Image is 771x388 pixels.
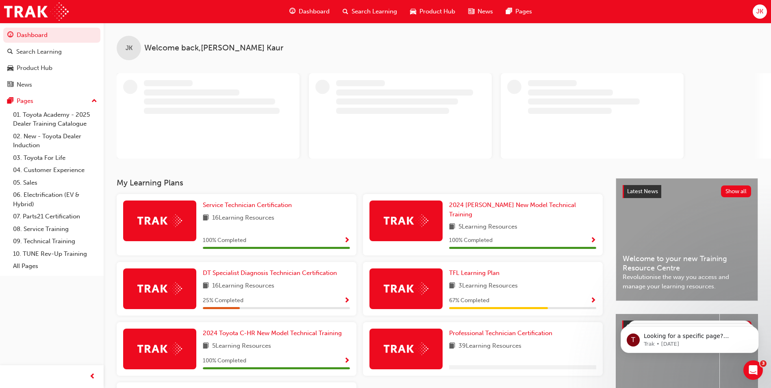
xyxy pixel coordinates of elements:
a: 2024 Toyota C-HR New Model Technical Training [203,329,345,338]
span: Dashboard [299,7,330,16]
a: 04. Customer Experience [10,164,100,177]
a: 2024 [PERSON_NAME] New Model Technical Training [449,201,596,219]
a: 05. Sales [10,177,100,189]
a: 03. Toyota For Life [10,152,100,164]
button: Pages [3,94,100,109]
a: 10. TUNE Rev-Up Training [10,248,100,260]
span: book-icon [449,222,455,232]
a: News [3,77,100,92]
span: Pages [515,7,532,16]
span: book-icon [449,341,455,351]
span: news-icon [468,7,474,17]
span: 3 [760,360,767,367]
span: up-icon [91,96,97,107]
a: guage-iconDashboard [283,3,336,20]
a: news-iconNews [462,3,500,20]
span: book-icon [203,341,209,351]
span: JK [756,7,763,16]
span: Show Progress [590,237,596,244]
a: 02. New - Toyota Dealer Induction [10,130,100,152]
span: 2024 [PERSON_NAME] New Model Technical Training [449,201,576,218]
a: search-iconSearch Learning [336,3,404,20]
span: 16 Learning Resources [212,281,274,291]
a: TFL Learning Plan [449,268,503,278]
img: Trak [384,214,428,227]
div: Search Learning [16,47,62,57]
span: DT Specialist Diagnosis Technician Certification [203,269,337,277]
span: News [478,7,493,16]
span: book-icon [449,281,455,291]
span: Show Progress [590,297,596,305]
button: Show Progress [590,235,596,246]
span: 16 Learning Resources [212,213,274,223]
span: pages-icon [506,7,512,17]
button: Show Progress [344,296,350,306]
span: 5 Learning Resources [458,222,517,232]
span: book-icon [203,213,209,223]
span: 2024 Toyota C-HR New Model Technical Training [203,329,342,337]
span: Show Progress [344,237,350,244]
span: pages-icon [7,98,13,105]
button: Show all [721,185,751,197]
span: car-icon [410,7,416,17]
span: 67 % Completed [449,296,489,305]
a: pages-iconPages [500,3,539,20]
button: Show Progress [344,356,350,366]
a: Professional Technician Certification [449,329,556,338]
span: guage-icon [289,7,295,17]
span: Welcome back , [PERSON_NAME] Kaur [144,44,283,53]
a: 09. Technical Training [10,235,100,248]
a: car-iconProduct Hub [404,3,462,20]
h3: My Learning Plans [117,178,603,187]
a: Latest NewsShow allWelcome to your new Training Resource CentreRevolutionise the way you access a... [616,178,758,301]
button: DashboardSearch LearningProduct HubNews [3,26,100,94]
a: Service Technician Certification [203,201,295,210]
span: Latest News [627,188,658,195]
span: Show Progress [344,297,350,305]
img: Trak [4,2,69,21]
span: search-icon [7,48,13,56]
span: book-icon [203,281,209,291]
a: All Pages [10,260,100,272]
span: 25 % Completed [203,296,243,305]
span: Service Technician Certification [203,201,292,209]
a: Product Hub [3,61,100,76]
a: 06. Electrification (EV & Hybrid) [10,189,100,210]
a: DT Specialist Diagnosis Technician Certification [203,268,340,278]
span: 39 Learning Resources [458,341,521,351]
span: 100 % Completed [203,356,246,366]
span: car-icon [7,65,13,72]
iframe: Intercom live chat [743,360,763,380]
button: Show Progress [344,235,350,246]
span: 100 % Completed [203,236,246,245]
span: 3 Learning Resources [458,281,518,291]
span: news-icon [7,81,13,89]
a: Search Learning [3,44,100,59]
div: Product Hub [17,63,52,73]
span: 5 Learning Resources [212,341,271,351]
span: Revolutionise the way you access and manage your learning resources. [623,272,751,291]
img: Trak [137,282,182,295]
span: Welcome to your new Training Resource Centre [623,254,751,272]
button: JK [753,4,767,19]
img: Trak [137,342,182,355]
span: Product Hub [419,7,455,16]
a: 01. Toyota Academy - 2025 Dealer Training Catalogue [10,109,100,130]
span: Search Learning [352,7,397,16]
a: 07. Parts21 Certification [10,210,100,223]
span: prev-icon [89,372,96,382]
iframe: Intercom notifications message [608,309,771,366]
span: guage-icon [7,32,13,39]
span: JK [126,44,132,53]
button: Show Progress [590,296,596,306]
span: search-icon [343,7,348,17]
span: Professional Technician Certification [449,329,552,337]
img: Trak [384,282,428,295]
img: Trak [384,342,428,355]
